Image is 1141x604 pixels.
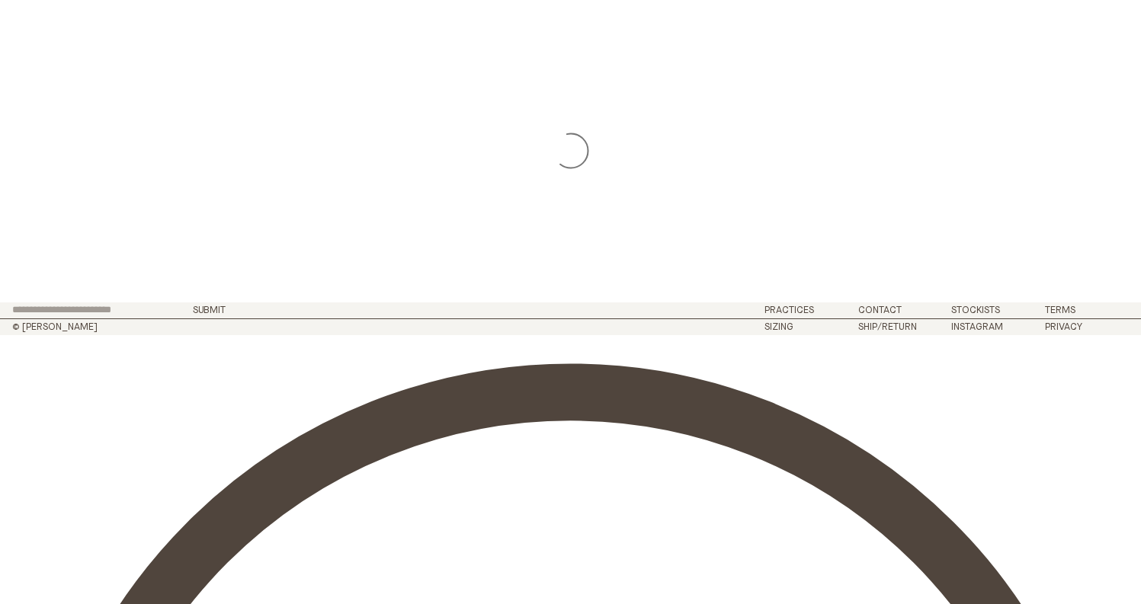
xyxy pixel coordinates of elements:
[1045,322,1082,332] a: Privacy
[1045,305,1075,315] a: Terms
[951,322,1003,332] a: Instagram
[764,305,814,315] a: Practices
[951,305,1000,315] a: Stockists
[858,322,917,332] a: Ship/Return
[12,322,282,332] h2: © [PERSON_NAME]
[858,305,902,315] a: Contact
[193,305,226,315] button: Submit
[764,322,793,332] a: Sizing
